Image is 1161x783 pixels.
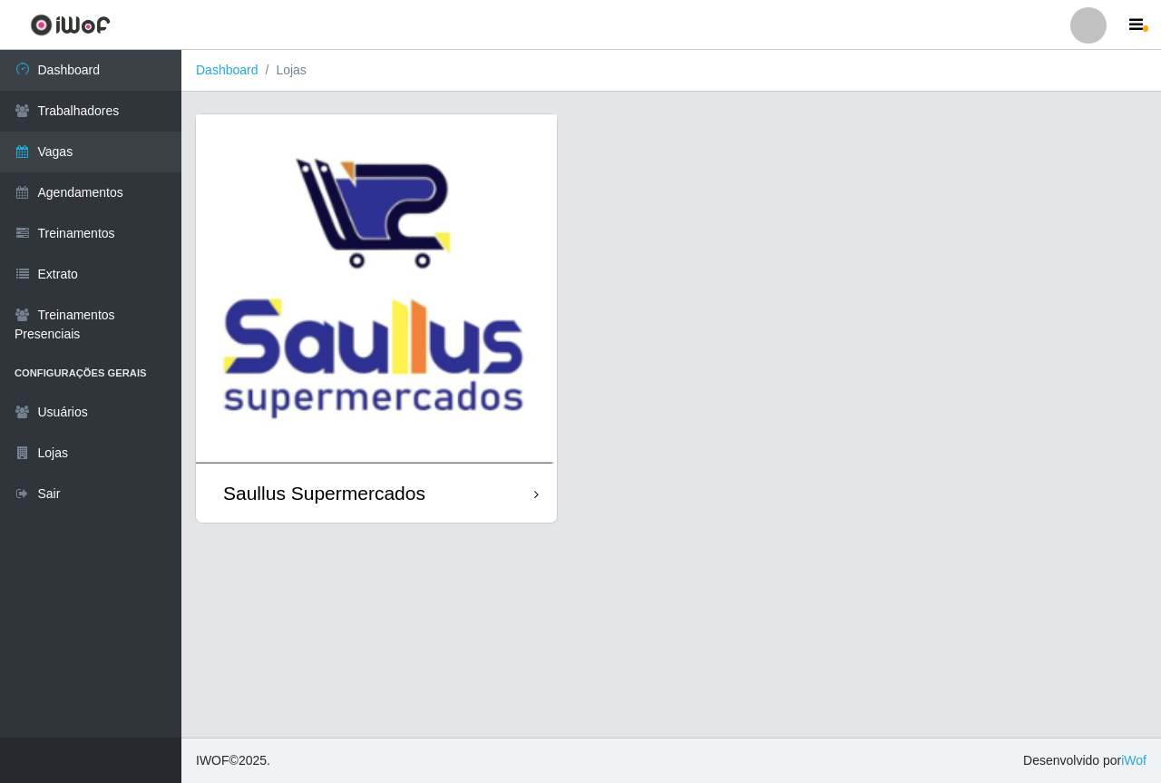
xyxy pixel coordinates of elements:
img: cardImg [196,114,557,464]
a: iWof [1121,753,1146,768]
li: Lojas [259,61,307,80]
a: Dashboard [196,63,259,77]
span: IWOF [196,753,229,768]
nav: breadcrumb [181,50,1161,92]
img: CoreUI Logo [30,14,111,36]
span: Desenvolvido por [1023,751,1146,770]
span: © 2025 . [196,751,270,770]
div: Saullus Supermercados [223,482,425,504]
a: Saullus Supermercados [196,114,557,523]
